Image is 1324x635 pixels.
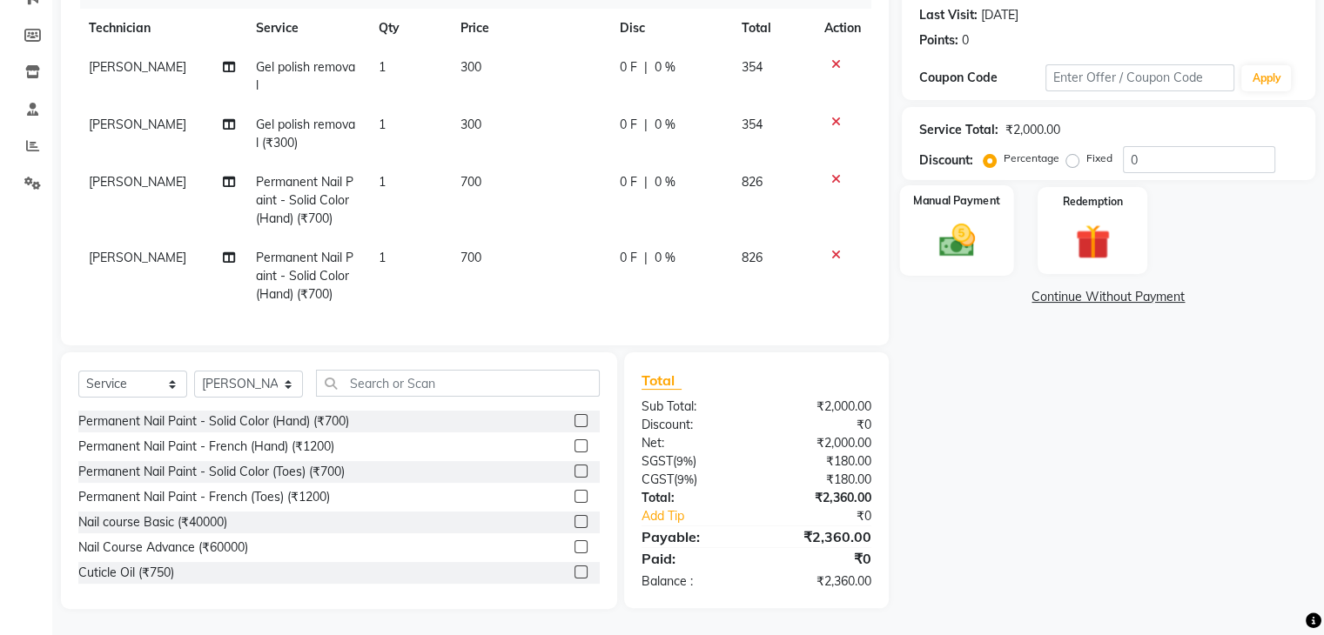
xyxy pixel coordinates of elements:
div: ₹0 [756,416,884,434]
span: Total [642,371,682,390]
span: 1 [379,250,386,265]
a: Continue Without Payment [905,288,1312,306]
span: [PERSON_NAME] [89,174,186,190]
span: 354 [742,117,763,132]
span: | [644,249,648,267]
div: Nail course Basic (₹40000) [78,513,227,531]
th: Qty [368,9,450,48]
span: Permanent Nail Paint - Solid Color (Hand) (₹700) [256,250,353,302]
span: 826 [742,250,763,265]
span: 0 % [655,249,675,267]
div: ₹2,000.00 [756,434,884,452]
div: Points: [919,31,958,50]
div: 0 [962,31,969,50]
span: 300 [460,117,481,132]
span: 0 % [655,116,675,134]
div: [DATE] [981,6,1018,24]
span: 0 F [620,249,637,267]
span: 700 [460,250,481,265]
span: 826 [742,174,763,190]
span: 0 % [655,58,675,77]
label: Redemption [1063,194,1123,210]
span: [PERSON_NAME] [89,250,186,265]
div: ₹2,360.00 [756,489,884,507]
th: Service [245,9,368,48]
div: Discount: [628,416,756,434]
div: Net: [628,434,756,452]
span: Gel polish removal (₹300) [256,117,355,150]
input: Search or Scan [316,370,600,397]
span: 1 [379,174,386,190]
span: 0 % [655,173,675,191]
span: CGST [642,471,674,487]
span: 0 F [620,173,637,191]
div: Payable: [628,526,756,547]
div: Last Visit: [919,6,978,24]
div: Balance : [628,572,756,591]
img: _gift.svg [1065,220,1121,264]
div: ₹2,000.00 [756,398,884,416]
th: Disc [609,9,731,48]
th: Technician [78,9,245,48]
div: Permanent Nail Paint - French (Hand) (₹1200) [78,438,334,456]
a: Add Tip [628,507,777,525]
th: Price [450,9,609,48]
span: SGST [642,453,673,469]
div: Discount: [919,151,973,170]
div: Permanent Nail Paint - Solid Color (Toes) (₹700) [78,463,345,481]
span: 9% [677,472,694,486]
div: ₹2,360.00 [756,526,884,547]
img: _cash.svg [927,220,985,262]
th: Action [814,9,871,48]
div: ₹0 [777,507,884,525]
div: Service Total: [919,121,998,139]
div: ₹2,360.00 [756,572,884,591]
div: Nail Course Advance (₹60000) [78,538,248,557]
span: [PERSON_NAME] [89,117,186,132]
span: [PERSON_NAME] [89,59,186,75]
div: Total: [628,489,756,507]
span: 300 [460,59,481,75]
span: 1 [379,59,386,75]
span: 354 [742,59,763,75]
div: Cuticle Oil (₹750) [78,564,174,582]
span: 0 F [620,116,637,134]
div: Permanent Nail Paint - French (Toes) (₹1200) [78,488,330,506]
input: Enter Offer / Coupon Code [1045,64,1235,91]
div: Paid: [628,548,756,569]
span: 1 [379,117,386,132]
div: ₹180.00 [756,471,884,489]
span: 700 [460,174,481,190]
button: Apply [1241,65,1291,91]
div: ( ) [628,452,756,471]
span: Permanent Nail Paint - Solid Color (Hand) (₹700) [256,174,353,226]
label: Fixed [1086,150,1112,166]
span: | [644,173,648,191]
span: | [644,58,648,77]
div: ( ) [628,471,756,489]
span: | [644,116,648,134]
div: Coupon Code [919,69,1045,87]
label: Percentage [1004,150,1059,166]
div: Sub Total: [628,398,756,416]
span: 0 F [620,58,637,77]
label: Manual Payment [913,192,1000,209]
span: Gel polish removal [256,59,355,93]
div: ₹0 [756,548,884,569]
th: Total [731,9,814,48]
div: ₹180.00 [756,452,884,471]
div: Permanent Nail Paint - Solid Color (Hand) (₹700) [78,412,349,431]
span: 9% [676,454,693,468]
div: ₹2,000.00 [1005,121,1060,139]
